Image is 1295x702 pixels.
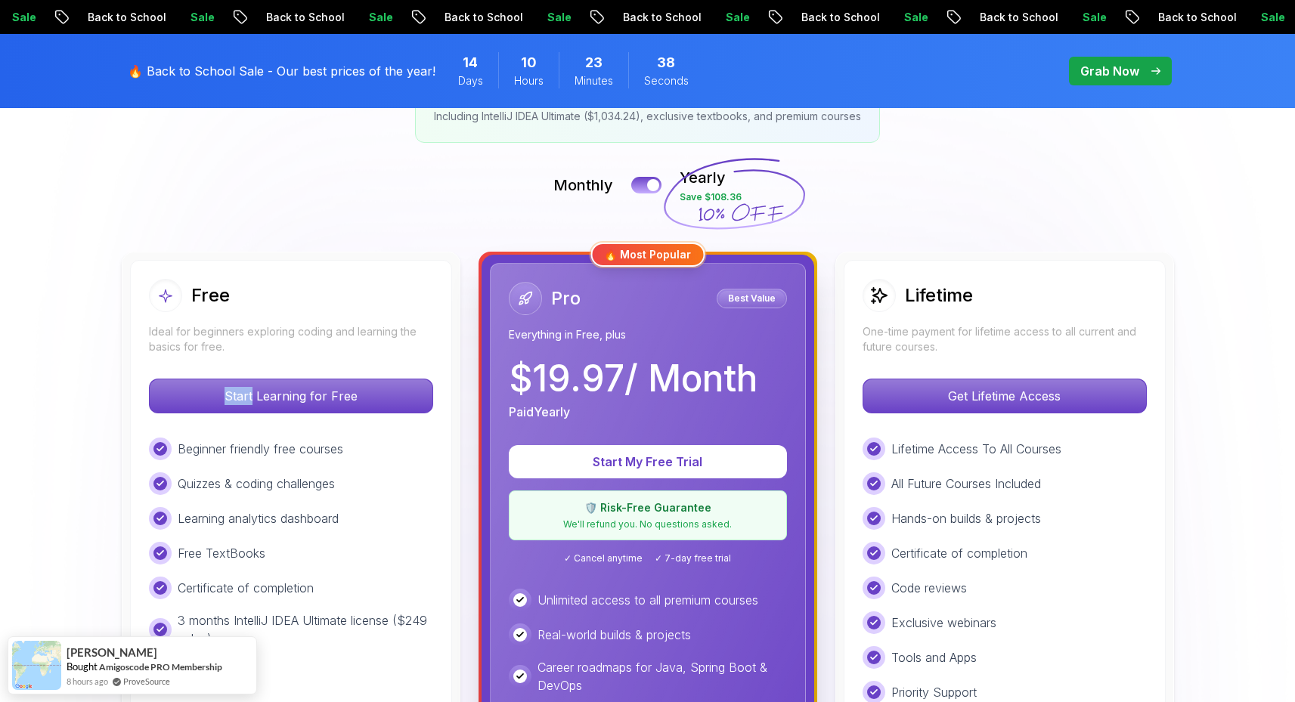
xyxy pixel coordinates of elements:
p: Priority Support [891,683,977,701]
span: Bought [67,660,98,673]
p: Back to School [1145,10,1248,25]
button: Get Lifetime Access [863,379,1147,413]
p: Sale [713,10,761,25]
p: Back to School [610,10,713,25]
img: provesource social proof notification image [12,641,61,690]
p: Lifetime Access To All Courses [891,440,1061,458]
p: Quizzes & coding challenges [178,475,335,493]
span: 38 Seconds [657,52,675,73]
p: One-time payment for lifetime access to all current and future courses. [863,324,1147,354]
p: 🔥 Back to School Sale - Our best prices of the year! [128,62,435,80]
p: Sale [534,10,583,25]
p: Real-world builds & projects [538,626,691,644]
p: Back to School [253,10,356,25]
p: Sale [178,10,226,25]
p: $ 19.97 / Month [509,360,757,397]
h2: Lifetime [905,283,973,308]
p: Back to School [967,10,1070,25]
a: ProveSource [123,675,170,688]
span: Seconds [644,73,689,88]
h2: Pro [551,286,581,311]
p: All Future Courses Included [891,475,1041,493]
p: Best Value [719,291,785,306]
a: Amigoscode PRO Membership [99,661,222,673]
p: Ideal for beginners exploring coding and learning the basics for free. [149,324,433,354]
p: Certificate of completion [178,579,314,597]
span: 8 hours ago [67,675,108,688]
p: Monthly [553,175,613,196]
p: Career roadmaps for Java, Spring Boot & DevOps [538,658,787,694]
p: Code reviews [891,579,967,597]
a: Start Learning for Free [149,388,433,404]
span: ✓ 7-day free trial [655,552,731,564]
a: Get Lifetime Access [863,388,1147,404]
p: Beginner friendly free courses [178,440,343,458]
span: ✓ Cancel anytime [564,552,643,564]
p: Start Learning for Free [150,379,432,413]
p: Back to School [432,10,534,25]
p: Sale [1070,10,1118,25]
span: 10 Hours [521,52,537,73]
p: Paid Yearly [509,403,570,421]
p: Learning analytics dashboard [178,509,339,527]
p: Grab Now [1080,62,1139,80]
span: Minutes [575,73,613,88]
p: Free TextBooks [178,544,265,562]
p: Get Lifetime Access [863,379,1146,413]
h2: Free [191,283,230,308]
p: Back to School [75,10,178,25]
span: Hours [514,73,544,88]
p: Hands-on builds & projects [891,509,1041,527]
span: [PERSON_NAME] [67,646,157,659]
span: Days [458,73,483,88]
span: 14 Days [463,52,478,73]
p: Exclusive webinars [891,614,996,632]
p: Including IntelliJ IDEA Ultimate ($1,034.24), exclusive textbooks, and premium courses [434,109,861,124]
p: Back to School [788,10,891,25]
p: 3 months IntelliJ IDEA Ultimate license ($249 value) [178,611,433,648]
button: Start My Free Trial [509,445,787,478]
button: Start Learning for Free [149,379,433,413]
p: 🛡️ Risk-Free Guarantee [519,500,777,515]
span: 23 Minutes [585,52,603,73]
p: Sale [891,10,940,25]
p: Start My Free Trial [527,453,769,471]
p: Certificate of completion [891,544,1027,562]
p: Sale [356,10,404,25]
p: Everything in Free, plus [509,327,787,342]
p: Tools and Apps [891,648,977,666]
p: Unlimited access to all premium courses [538,591,758,609]
p: We'll refund you. No questions asked. [519,518,777,530]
